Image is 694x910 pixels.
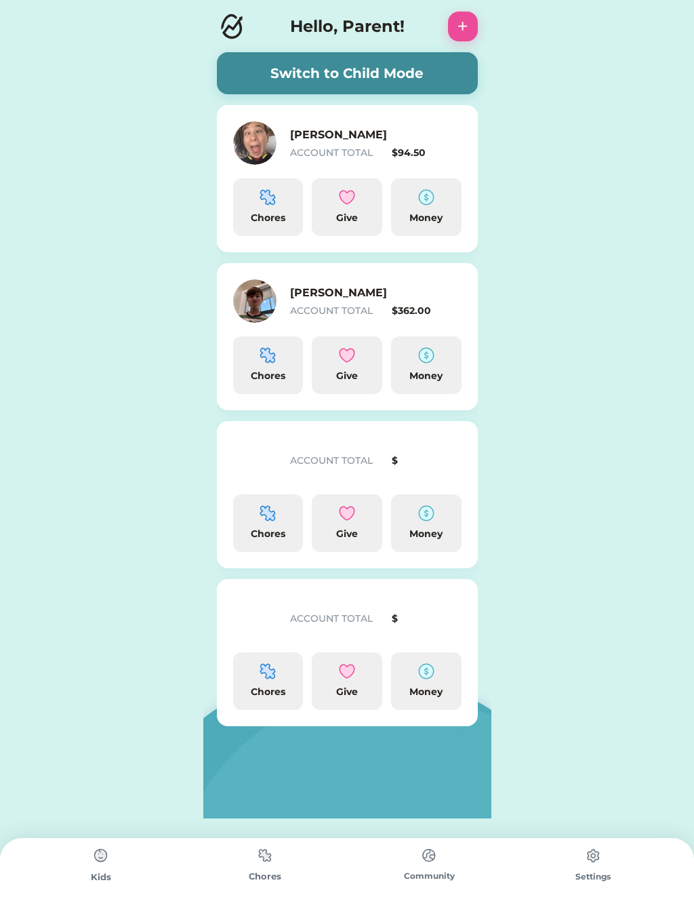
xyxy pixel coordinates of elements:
img: money-cash-dollar-coin--accounting-billing-payment-cash-coin-currency-money-finance.svg [418,505,434,521]
div: Money [396,527,456,541]
div: Chores [239,527,298,541]
div: Chores [239,211,298,225]
img: interface-favorite-heart--reward-social-rating-media-heart-it-like-favorite-love.svg [339,663,355,679]
img: Logo.svg [217,12,247,41]
div: $362.00 [392,304,462,318]
img: type%3Dchores%2C%20state%3Ddefault.svg [251,842,279,869]
img: programming-module-puzzle-1--code-puzzle-module-programming-plugin-piece.svg [260,347,276,363]
div: ACCOUNT TOTAL [290,612,387,626]
img: programming-module-puzzle-1--code-puzzle-module-programming-plugin-piece.svg [260,189,276,205]
img: https%3A%2F%2F1dfc823d71cc564f25c7cc035732a2d8.cdn.bubble.io%2Ff1672604311639x145409313913794180%... [233,279,277,323]
img: yH5BAEAAAAALAAAAAABAAEAAAIBRAA7 [233,595,277,639]
img: interface-favorite-heart--reward-social-rating-media-heart-it-like-favorite-love.svg [339,505,355,521]
div: Chores [239,369,298,383]
img: money-cash-dollar-coin--accounting-billing-payment-cash-coin-currency-money-finance.svg [418,347,434,363]
div: ACCOUNT TOTAL [290,146,387,160]
img: type%3Dchores%2C%20state%3Ddefault.svg [87,842,115,869]
img: programming-module-puzzle-1--code-puzzle-module-programming-plugin-piece.svg [260,663,276,679]
button: + [448,12,478,41]
div: $94.50 [392,146,462,160]
div: Money [396,211,456,225]
div: Give [317,369,377,383]
div: Settings [511,871,675,883]
div: $ [392,454,462,468]
div: Kids [19,871,183,884]
div: ACCOUNT TOTAL [290,454,387,468]
div: Money [396,369,456,383]
div: Community [347,870,511,882]
div: ACCOUNT TOTAL [290,304,387,318]
img: money-cash-dollar-coin--accounting-billing-payment-cash-coin-currency-money-finance.svg [418,189,434,205]
img: programming-module-puzzle-1--code-puzzle-module-programming-plugin-piece.svg [260,505,276,521]
div: Money [396,685,456,699]
img: interface-favorite-heart--reward-social-rating-media-heart-it-like-favorite-love.svg [339,189,355,205]
img: money-cash-dollar-coin--accounting-billing-payment-cash-coin-currency-money-finance.svg [418,663,434,679]
h6: [PERSON_NAME] [290,127,426,143]
img: type%3Dchores%2C%20state%3Ddefault.svg [415,842,443,869]
img: interface-favorite-heart--reward-social-rating-media-heart-it-like-favorite-love.svg [339,347,355,363]
div: Give [317,685,377,699]
h4: Hello, Parent! [290,14,405,39]
h6: [PERSON_NAME] [290,285,426,301]
div: $ [392,612,462,626]
img: https%3A%2F%2F1dfc823d71cc564f25c7cc035732a2d8.cdn.bubble.io%2Ff1671301433409x216252344623863550%... [233,121,277,165]
div: Give [317,211,377,225]
img: yH5BAEAAAAALAAAAAABAAEAAAIBRAA7 [233,437,277,481]
div: Give [317,527,377,541]
img: type%3Dchores%2C%20state%3Ddefault.svg [579,842,607,869]
div: Chores [183,870,347,884]
button: Switch to Child Mode [217,52,478,94]
div: Chores [239,685,298,699]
